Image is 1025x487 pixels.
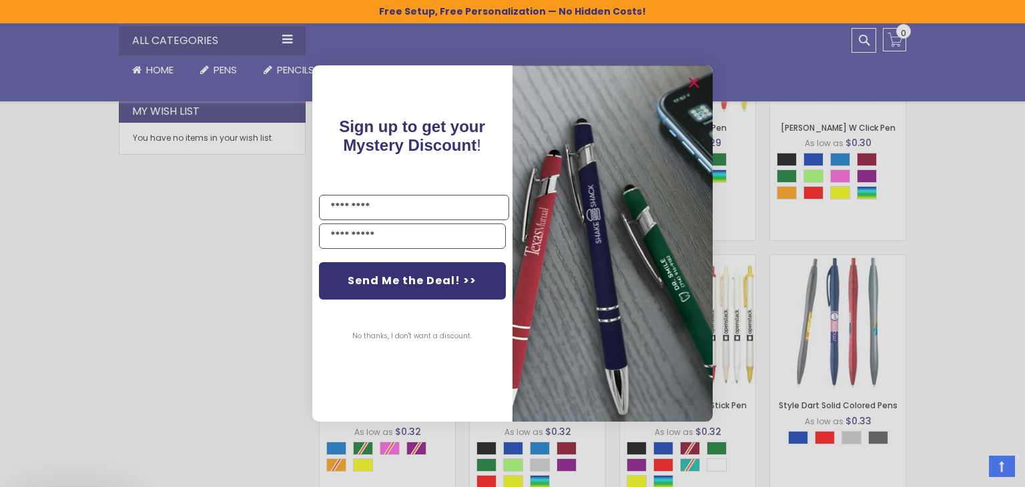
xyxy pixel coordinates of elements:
[512,65,713,421] img: pop-up-image
[340,117,486,154] span: Sign up to get your Mystery Discount
[340,117,486,154] span: !
[346,320,479,353] button: No thanks, I don't want a discount.
[915,451,1025,487] iframe: Google Avaliações do Consumidor
[319,262,506,300] button: Send Me the Deal! >>
[683,72,705,93] button: Close dialog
